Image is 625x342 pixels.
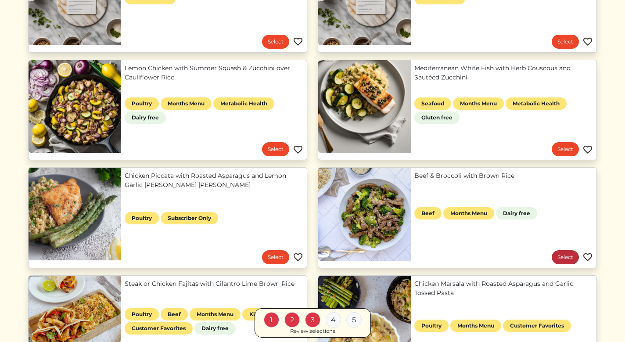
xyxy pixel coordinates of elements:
a: Chicken Marsala with Roasted Asparagus and Garlic Tossed Pasta [414,279,593,298]
img: Favorite menu item [582,36,593,47]
div: 4 [326,312,341,328]
a: Steak or Chicken Fajitas with Cilantro Lime Brown Rice [125,279,303,288]
a: Lemon Chicken with Summer Squash & Zucchini over Cauliflower Rice [125,64,303,82]
a: 1 2 3 4 5 Review selections [255,308,371,338]
a: Select [262,250,289,264]
a: Mediterranean White Fish with Herb Couscous and Sautéed Zucchini [414,64,593,82]
div: 1 [264,312,279,328]
img: Favorite menu item [293,36,303,47]
div: Review selections [290,328,335,335]
div: 5 [346,312,362,328]
a: Select [262,142,289,156]
img: Favorite menu item [582,252,593,263]
a: Select [552,35,579,49]
div: 3 [305,312,320,328]
a: Select [552,250,579,264]
img: Favorite menu item [582,144,593,155]
a: Select [262,35,289,49]
div: 2 [284,312,300,328]
img: Favorite menu item [293,252,303,263]
a: Chicken Piccata with Roasted Asparagus and Lemon Garlic [PERSON_NAME] [PERSON_NAME] [125,171,303,190]
a: Select [552,142,579,156]
a: Beef & Broccoli with Brown Rice [414,171,593,180]
img: Favorite menu item [293,144,303,155]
